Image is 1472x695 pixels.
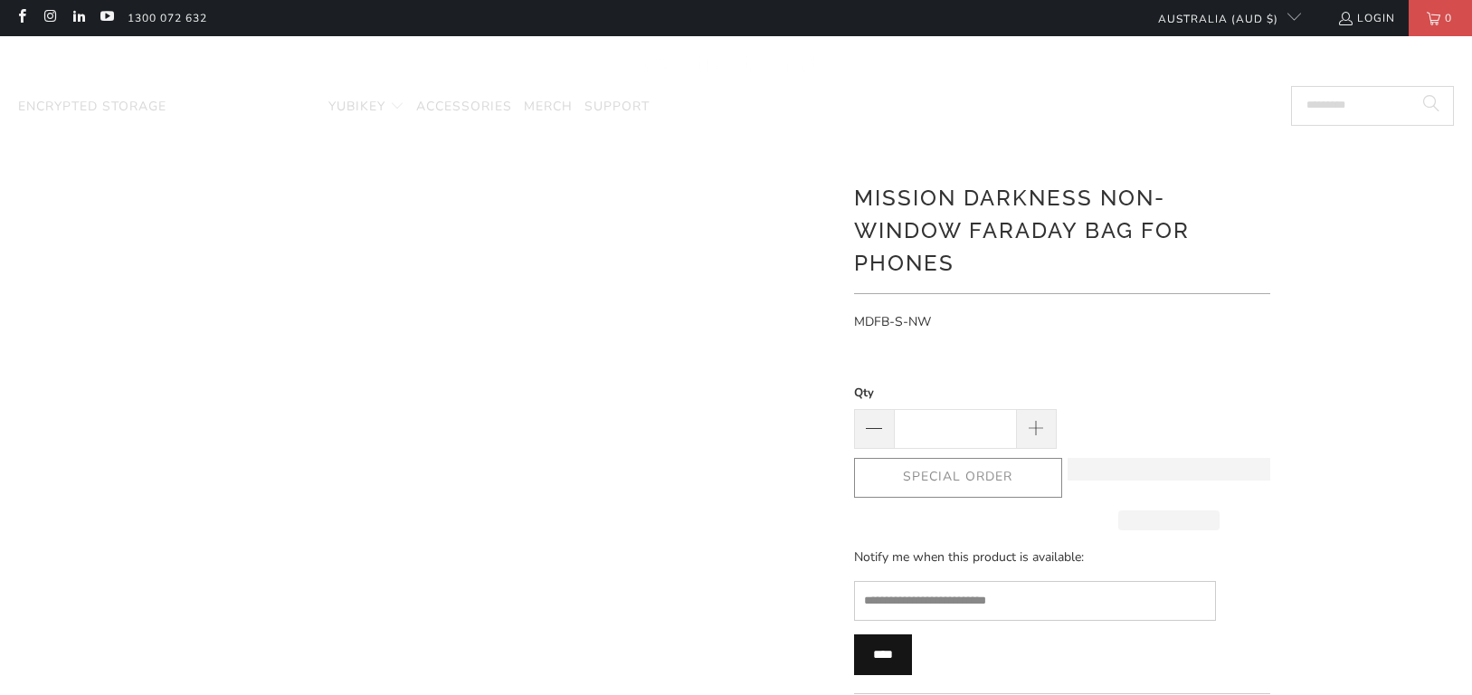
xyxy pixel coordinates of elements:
[178,98,317,115] span: Mission Darkness
[854,313,931,330] span: MDFB-S-NW
[643,45,829,82] img: Trust Panda Australia
[1291,86,1454,126] input: Search...
[524,98,573,115] span: Merch
[416,98,512,115] span: Accessories
[854,383,1057,403] label: Qty
[328,98,385,115] span: YubiKey
[18,98,166,115] span: Encrypted Storage
[584,86,650,129] a: Support
[71,11,86,25] a: Trust Panda Australia on LinkedIn
[1337,8,1395,28] a: Login
[178,86,317,129] a: Mission Darkness
[584,98,650,115] span: Support
[416,86,512,129] a: Accessories
[328,86,404,129] summary: YubiKey
[99,11,114,25] a: Trust Panda Australia on YouTube
[854,178,1270,280] h1: Mission Darkness Non-Window Faraday Bag for Phones
[18,86,166,129] a: Encrypted Storage
[128,8,207,28] a: 1300 072 632
[42,11,57,25] a: Trust Panda Australia on Instagram
[524,86,573,129] a: Merch
[854,547,1216,567] p: Notify me when this product is available:
[18,86,650,129] nav: Translation missing: en.navigation.header.main_nav
[14,11,29,25] a: Trust Panda Australia on Facebook
[1409,86,1454,126] button: Search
